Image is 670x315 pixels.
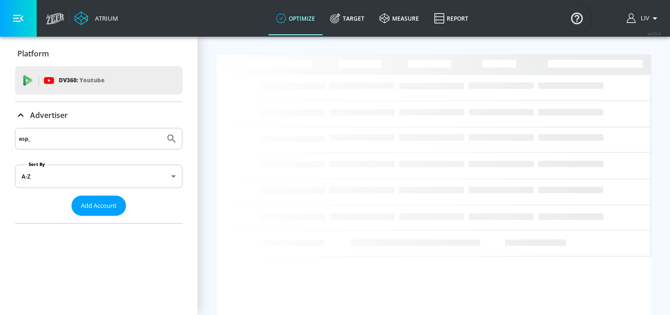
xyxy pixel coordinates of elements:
[15,165,182,188] div: A-Z
[17,48,49,59] p: Platform
[74,11,118,25] a: Atrium
[372,1,426,35] a: measure
[59,75,104,86] p: DV360:
[27,161,47,167] label: Sort By
[15,216,182,223] nav: list of Advertiser
[15,40,182,67] div: Platform
[426,1,476,35] a: Report
[627,13,661,24] button: Liv
[79,75,104,85] p: Youtube
[15,128,182,223] div: Advertiser
[19,133,161,145] input: Search by name
[161,128,182,149] button: Submit Search
[647,31,661,36] span: v 4.25.4
[91,14,118,23] div: Atrium
[15,102,182,128] div: Advertiser
[268,1,323,35] a: optimize
[30,110,68,120] p: Advertiser
[15,66,182,94] div: DV360: Youtube
[323,1,372,35] a: Target
[71,196,126,216] button: Add Account
[637,15,649,22] span: login as: liv.ho@zefr.com
[564,5,590,31] button: Open Resource Center
[81,200,117,211] span: Add Account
